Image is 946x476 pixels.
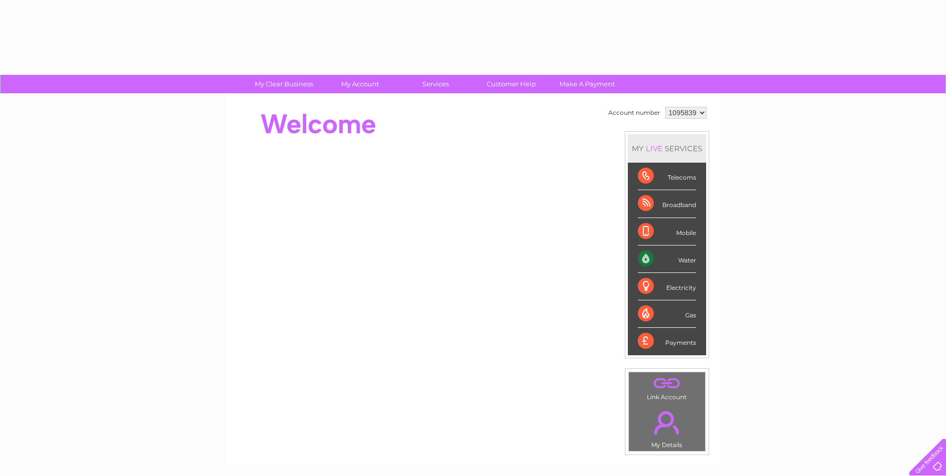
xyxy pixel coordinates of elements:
a: Customer Help [470,75,553,93]
div: LIVE [644,144,665,153]
div: Mobile [638,218,696,245]
div: MY SERVICES [628,134,706,163]
div: Gas [638,300,696,328]
td: Link Account [628,372,706,403]
td: My Details [628,403,706,452]
div: Broadband [638,190,696,218]
div: Payments [638,328,696,355]
a: Services [394,75,477,93]
a: . [631,375,703,392]
a: My Clear Business [243,75,325,93]
div: Electricity [638,273,696,300]
div: Telecoms [638,163,696,190]
td: Account number [606,104,663,121]
a: Make A Payment [546,75,628,93]
a: . [631,405,703,440]
a: My Account [319,75,401,93]
div: Water [638,245,696,273]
